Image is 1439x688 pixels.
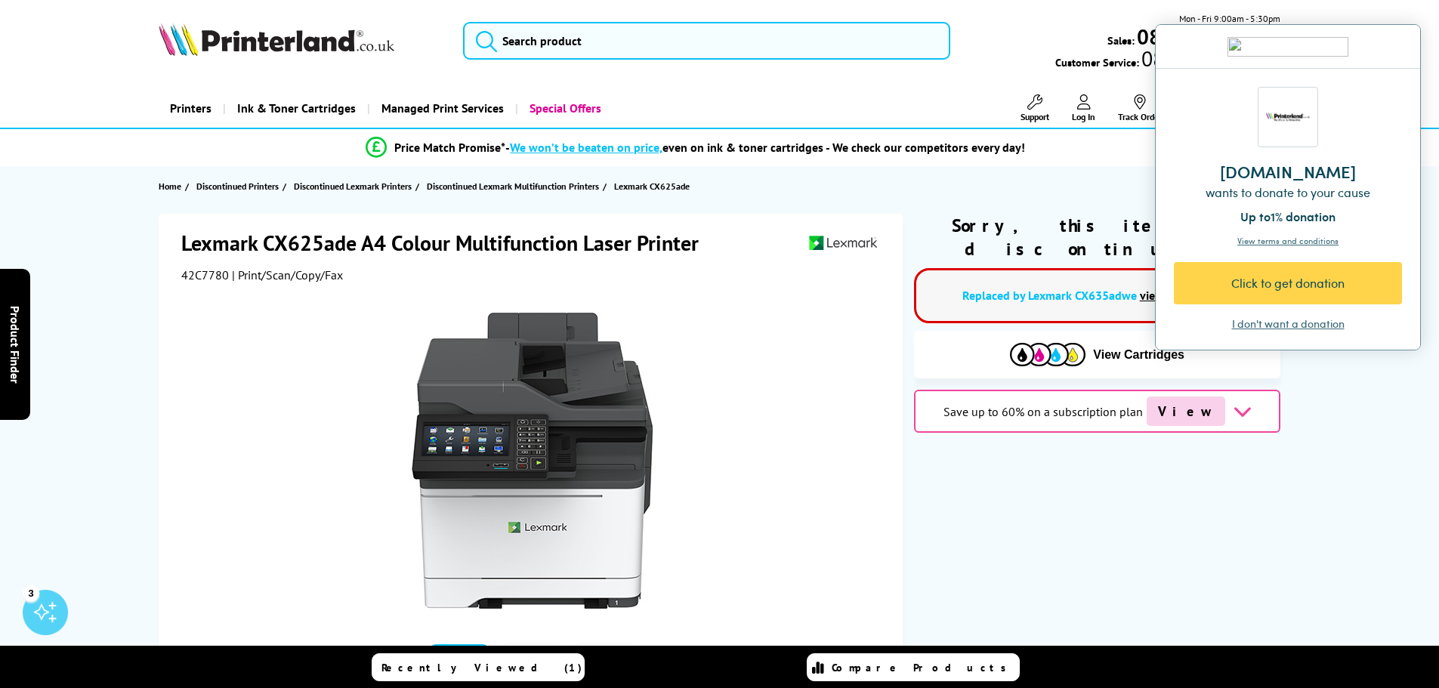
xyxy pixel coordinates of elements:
[1118,94,1162,122] a: Track Order
[1021,94,1049,122] a: Support
[372,653,585,681] a: Recently Viewed (1)
[159,178,181,194] span: Home
[962,288,1137,303] a: Replaced by Lexmark CX635adwe
[1055,51,1280,69] span: Customer Service:
[1107,33,1135,48] span: Sales:
[1137,23,1280,51] b: 0800 840 3699
[23,585,39,601] div: 3
[237,89,356,128] span: Ink & Toner Cartridges
[1010,343,1085,366] img: Cartridges
[1021,111,1049,122] span: Support
[159,178,185,194] a: Home
[1139,51,1280,66] span: 0800 995 1992
[614,180,690,192] span: Lexmark CX625ade
[1135,29,1280,44] a: 0800 840 3699
[463,22,950,60] input: Search product
[1072,111,1095,122] span: Log In
[515,89,613,128] a: Special Offers
[8,305,23,383] span: Product Finder
[1140,288,1233,303] a: view replacement
[159,23,445,59] a: Printerland Logo
[367,89,515,128] a: Managed Print Services
[1072,94,1095,122] a: Log In
[159,89,223,128] a: Printers
[181,267,229,282] span: 42C7780
[1147,396,1225,426] span: View
[1093,348,1184,362] span: View Cartridges
[427,178,603,194] a: Discontinued Lexmark Multifunction Printers
[384,313,681,609] img: Lexmark CX625ade
[294,178,412,194] span: Discontinued Lexmark Printers
[914,214,1280,261] div: Sorry, this item is discontinued
[223,89,367,128] a: Ink & Toner Cartridges
[196,178,283,194] a: Discontinued Printers
[427,178,599,194] span: Discontinued Lexmark Multifunction Printers
[943,404,1143,419] span: Save up to 60% on a subscription plan
[808,229,878,257] img: Lexmark
[123,134,1269,161] li: modal_Promise
[832,661,1014,674] span: Compare Products
[925,342,1269,367] button: View Cartridges
[381,661,582,674] span: Recently Viewed (1)
[181,229,714,257] h1: Lexmark CX625ade A4 Colour Multifunction Laser Printer
[510,140,662,155] span: We won’t be beaten on price,
[159,23,394,56] img: Printerland Logo
[1179,11,1280,26] span: Mon - Fri 9:00am - 5:30pm
[294,178,415,194] a: Discontinued Lexmark Printers
[232,267,343,282] span: | Print/Scan/Copy/Fax
[196,178,279,194] span: Discontinued Printers
[807,653,1020,681] a: Compare Products
[394,140,505,155] span: Price Match Promise*
[505,140,1025,155] div: - even on ink & toner cartridges - We check our competitors every day!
